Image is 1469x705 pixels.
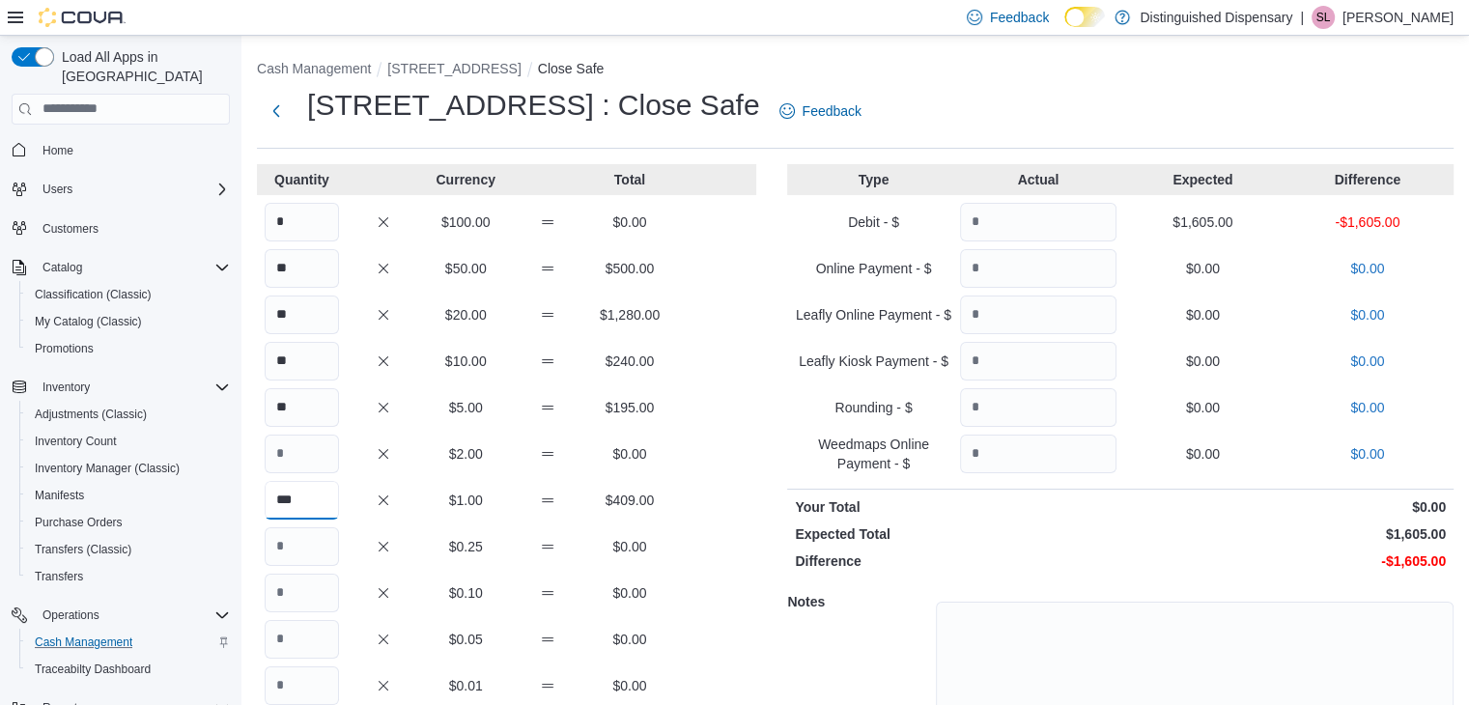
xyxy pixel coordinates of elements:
p: $0.01 [429,676,503,695]
a: Adjustments (Classic) [27,403,155,426]
p: | [1300,6,1304,29]
button: Traceabilty Dashboard [19,656,238,683]
span: Transfers [27,565,230,588]
span: Catalog [42,260,82,275]
h1: [STREET_ADDRESS] : Close Safe [307,86,760,125]
button: Inventory Manager (Classic) [19,455,238,482]
p: $10.00 [429,352,503,371]
input: Quantity [265,574,339,612]
span: Transfers (Classic) [35,542,131,557]
span: Operations [42,607,99,623]
p: $0.00 [1124,497,1446,517]
input: Quantity [265,435,339,473]
a: Inventory Count [27,430,125,453]
input: Quantity [960,296,1116,334]
p: $0.00 [593,444,667,464]
p: Leafly Online Payment - $ [795,305,951,324]
p: $1.00 [429,491,503,510]
span: Adjustments (Classic) [27,403,230,426]
p: $0.00 [593,537,667,556]
button: Users [35,178,80,201]
p: $0.00 [593,676,667,695]
button: Inventory [35,376,98,399]
span: Manifests [35,488,84,503]
a: Manifests [27,484,92,507]
p: $0.00 [1124,305,1281,324]
input: Quantity [265,481,339,520]
span: Promotions [27,337,230,360]
button: Next [257,92,296,130]
a: Transfers [27,565,91,588]
button: Cash Management [257,61,371,76]
p: Type [795,170,951,189]
p: $1,605.00 [1124,212,1281,232]
input: Quantity [265,249,339,288]
input: Quantity [265,388,339,427]
p: $0.00 [1289,305,1446,324]
button: Users [4,176,238,203]
button: Catalog [4,254,238,281]
p: $0.00 [593,212,667,232]
span: Dark Mode [1064,27,1065,28]
span: Manifests [27,484,230,507]
input: Quantity [265,296,339,334]
input: Quantity [265,527,339,566]
input: Dark Mode [1064,7,1105,27]
button: Customers [4,214,238,242]
input: Quantity [960,435,1116,473]
p: $0.00 [593,630,667,649]
button: Adjustments (Classic) [19,401,238,428]
input: Quantity [960,203,1116,241]
p: $0.00 [1289,259,1446,278]
span: Load All Apps in [GEOGRAPHIC_DATA] [54,47,230,86]
span: Inventory [35,376,230,399]
p: $0.10 [429,583,503,603]
span: Traceabilty Dashboard [27,658,230,681]
span: Traceabilty Dashboard [35,662,151,677]
input: Quantity [265,620,339,659]
span: Catalog [35,256,230,279]
button: Transfers (Classic) [19,536,238,563]
p: $50.00 [429,259,503,278]
p: Total [593,170,667,189]
span: Purchase Orders [35,515,123,530]
span: Inventory Manager (Classic) [35,461,180,476]
p: Difference [1289,170,1446,189]
p: $0.00 [1124,444,1281,464]
p: $0.00 [1289,444,1446,464]
a: My Catalog (Classic) [27,310,150,333]
span: My Catalog (Classic) [35,314,142,329]
p: Quantity [265,170,339,189]
p: $0.00 [1289,352,1446,371]
p: $2.00 [429,444,503,464]
p: Weedmaps Online Payment - $ [795,435,951,473]
p: -$1,605.00 [1289,212,1446,232]
p: $1,605.00 [1124,524,1446,544]
span: Cash Management [35,634,132,650]
a: Feedback [772,92,869,130]
span: Adjustments (Classic) [35,407,147,422]
span: My Catalog (Classic) [27,310,230,333]
p: $0.00 [1289,398,1446,417]
input: Quantity [265,666,339,705]
input: Quantity [265,203,339,241]
span: Users [42,182,72,197]
button: Inventory Count [19,428,238,455]
p: Online Payment - $ [795,259,951,278]
span: Home [35,138,230,162]
span: Feedback [803,101,862,121]
a: Classification (Classic) [27,283,159,306]
button: Home [4,136,238,164]
input: Quantity [960,342,1116,381]
a: Transfers (Classic) [27,538,139,561]
span: Customers [42,221,99,237]
span: Transfers [35,569,83,584]
input: Quantity [265,342,339,381]
button: Manifests [19,482,238,509]
p: $0.00 [1124,259,1281,278]
button: Operations [35,604,107,627]
p: $20.00 [429,305,503,324]
button: Cash Management [19,629,238,656]
img: Cova [39,8,126,27]
p: Currency [429,170,503,189]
